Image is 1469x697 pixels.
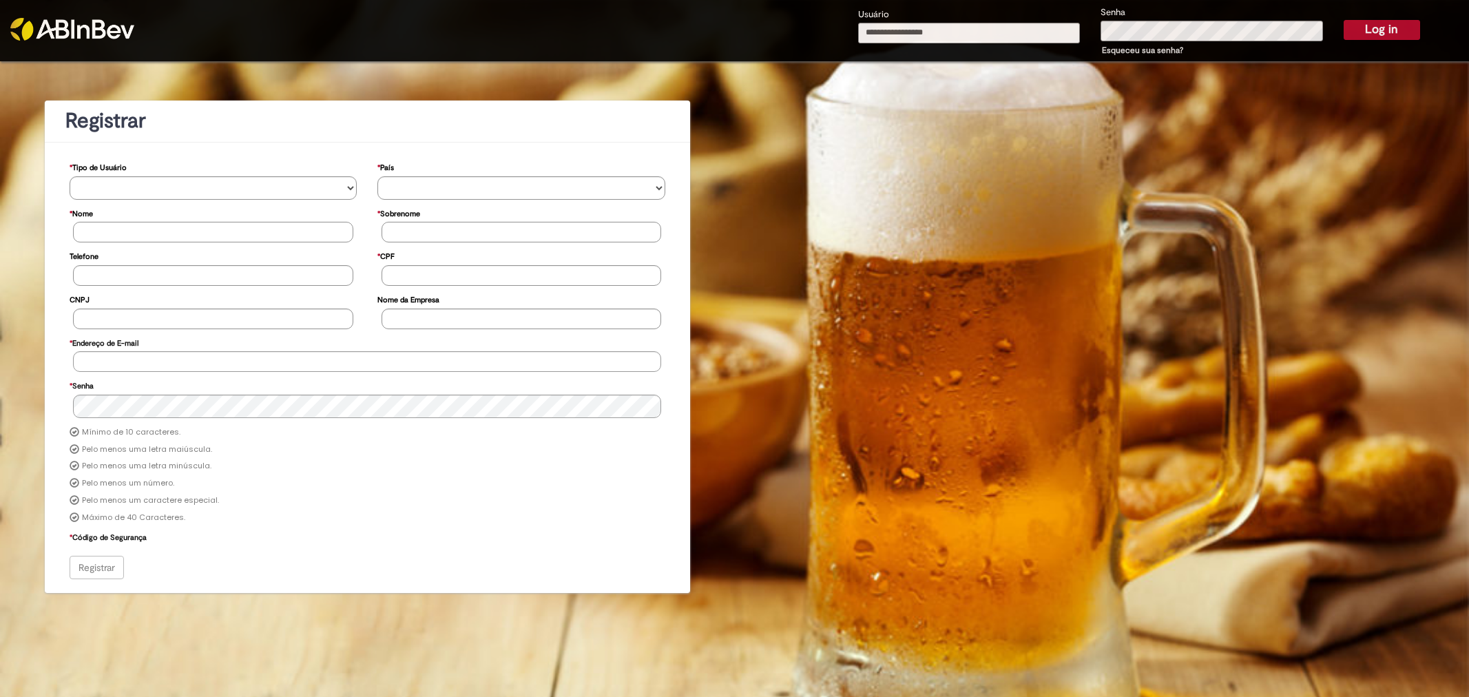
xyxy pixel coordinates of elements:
a: Esqueceu sua senha? [1102,45,1183,56]
label: Pelo menos um número. [82,478,174,489]
label: Senha [1101,6,1125,19]
label: CNPJ [70,289,90,309]
label: Sobrenome [377,202,420,222]
button: Log in [1344,20,1420,39]
img: ABInbev-white.png [10,18,134,41]
label: Máximo de 40 Caracteres. [82,512,185,523]
label: Nome da Empresa [377,289,439,309]
label: Mínimo de 10 caracteres. [82,427,180,438]
label: Pelo menos uma letra minúscula. [82,461,211,472]
label: Telefone [70,245,98,265]
label: Senha [70,375,94,395]
label: Usuário [858,8,889,21]
label: Código de Segurança [70,526,147,546]
label: CPF [377,245,395,265]
label: Nome [70,202,93,222]
h1: Registrar [65,110,669,132]
label: Pelo menos um caractere especial. [82,495,219,506]
label: Tipo de Usuário [70,156,127,176]
label: Pelo menos uma letra maiúscula. [82,444,212,455]
label: País [377,156,394,176]
label: Endereço de E-mail [70,332,138,352]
